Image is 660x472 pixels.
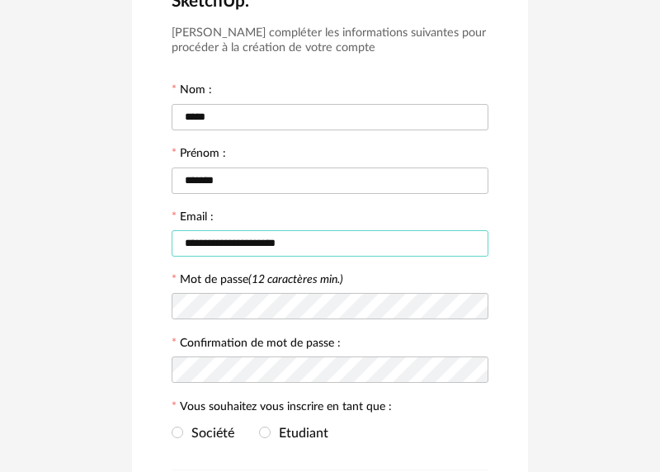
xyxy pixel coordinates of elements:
label: Prénom : [172,148,226,163]
label: Nom : [172,84,212,99]
i: (12 caractères min.) [248,274,343,286]
span: Société [183,427,234,440]
h3: [PERSON_NAME] compléter les informations suivantes pour procéder à la création de votre compte [172,26,488,56]
label: Mot de passe [180,274,343,286]
label: Email : [172,211,214,226]
span: Etudiant [271,427,328,440]
label: Confirmation de mot de passe : [172,337,341,352]
label: Vous souhaitez vous inscrire en tant que : [172,401,392,416]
